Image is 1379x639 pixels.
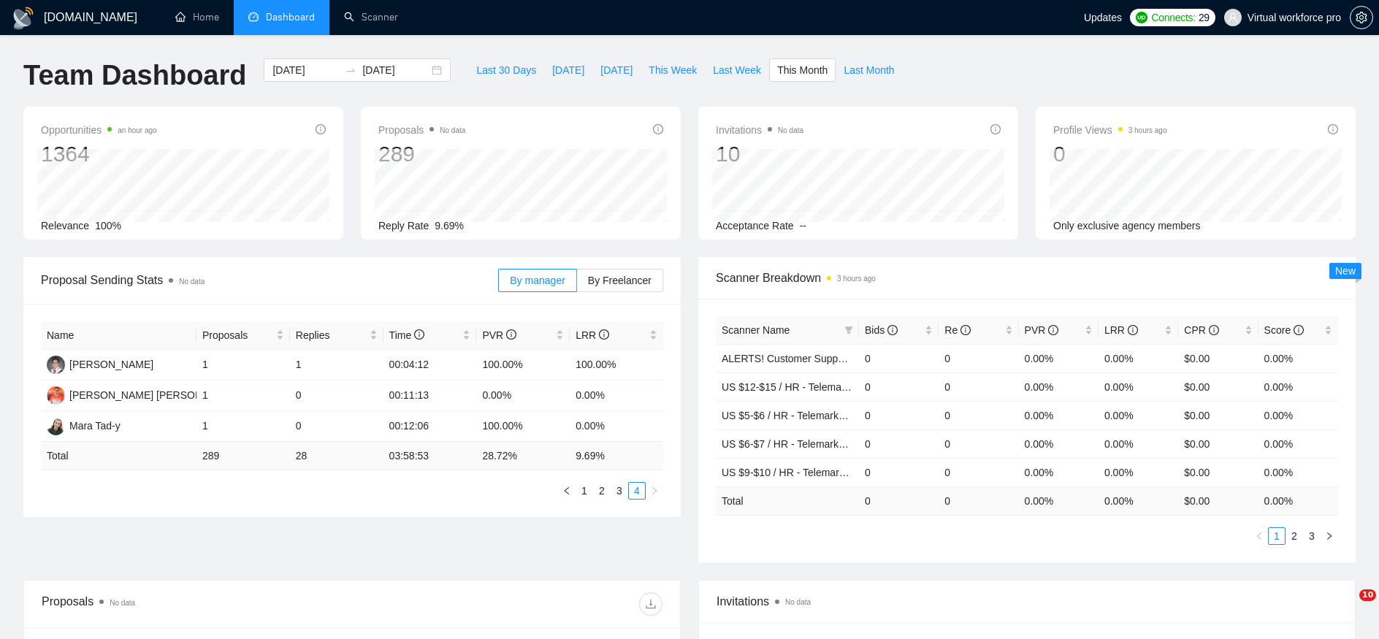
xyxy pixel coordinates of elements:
span: filter [844,326,853,334]
td: 1 [196,350,290,380]
span: LRR [576,329,609,341]
img: LB [47,386,65,405]
span: New [1335,265,1356,277]
span: This Week [649,62,697,78]
td: 100.00% [570,350,663,380]
li: 4 [628,482,646,500]
span: info-circle [887,325,898,335]
span: info-circle [1328,124,1338,134]
button: [DATE] [544,58,592,82]
span: Last Month [844,62,894,78]
span: Relevance [41,220,89,232]
li: 1 [1268,527,1286,545]
button: [DATE] [592,58,641,82]
a: US $9-$10 / HR - Telemarketing [722,467,866,478]
button: right [646,482,663,500]
a: US $5-$6 / HR - Telemarketing [722,410,860,421]
td: 0 [859,429,939,458]
button: Last Month [836,58,902,82]
span: CPR [1184,324,1218,336]
span: Proposals [378,121,465,139]
span: Re [944,324,971,336]
li: 2 [1286,527,1303,545]
iframe: Intercom live chat [1329,589,1364,624]
input: End date [362,62,429,78]
div: Proposals [42,592,352,616]
span: info-circle [1209,325,1219,335]
button: left [558,482,576,500]
a: setting [1350,12,1373,23]
a: MTMara Tad-y [47,419,121,431]
span: No data [785,598,811,606]
span: to [345,64,356,76]
span: Reply Rate [378,220,429,232]
span: dashboard [248,12,259,22]
div: [PERSON_NAME] [PERSON_NAME] [69,387,240,403]
td: 0 [859,372,939,401]
li: 1 [576,482,593,500]
span: info-circle [316,124,326,134]
li: Previous Page [558,482,576,500]
span: info-circle [599,329,609,340]
td: 0.00 % [1099,486,1178,515]
a: homeHome [175,11,219,23]
span: This Month [777,62,828,78]
span: info-circle [960,325,971,335]
td: 0.00% [1099,344,1178,372]
img: RM [47,356,65,374]
td: 0.00% [1099,458,1178,486]
span: user [1228,12,1238,23]
td: 00:04:12 [383,350,477,380]
img: MT [47,417,65,435]
td: $0.00 [1178,372,1258,401]
td: 0 [859,344,939,372]
td: 03:58:53 [383,442,477,470]
td: 0.00% [1019,344,1099,372]
span: Invitations [716,121,803,139]
time: an hour ago [118,126,156,134]
img: logo [12,7,35,30]
td: 0.00 % [1258,486,1338,515]
a: 2 [1286,528,1302,544]
td: $0.00 [1178,429,1258,458]
td: 0 [939,458,1018,486]
button: download [639,592,662,616]
td: 00:12:06 [383,411,477,442]
span: -- [800,220,806,232]
td: 0.00% [1258,401,1338,429]
span: No data [778,126,803,134]
span: 10 [1359,589,1376,601]
td: 0.00% [1258,458,1338,486]
td: 0 [939,429,1018,458]
a: 3 [1304,528,1320,544]
td: 0.00% [1258,372,1338,401]
td: 0.00% [1258,344,1338,372]
td: 0.00% [570,411,663,442]
span: No data [440,126,465,134]
a: 1 [576,483,592,499]
span: info-circle [506,329,516,340]
span: No data [179,278,205,286]
span: info-circle [653,124,663,134]
td: 0.00% [570,380,663,411]
div: Mara Tad-y [69,418,121,434]
td: 28.72 % [476,442,570,470]
span: left [562,486,571,495]
span: Opportunities [41,121,157,139]
h1: Team Dashboard [23,58,246,93]
li: 3 [1303,527,1321,545]
span: right [650,486,659,495]
td: 0 [290,380,383,411]
span: Connects: [1152,9,1196,26]
a: searchScanner [344,11,398,23]
span: 9.69% [435,220,464,232]
span: [DATE] [552,62,584,78]
td: 100.00% [476,411,570,442]
span: LRR [1104,324,1138,336]
a: RM[PERSON_NAME] [47,358,153,370]
span: info-circle [1294,325,1304,335]
th: Proposals [196,321,290,350]
span: Dashboard [266,11,315,23]
td: 0.00% [1019,429,1099,458]
td: $0.00 [1178,344,1258,372]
